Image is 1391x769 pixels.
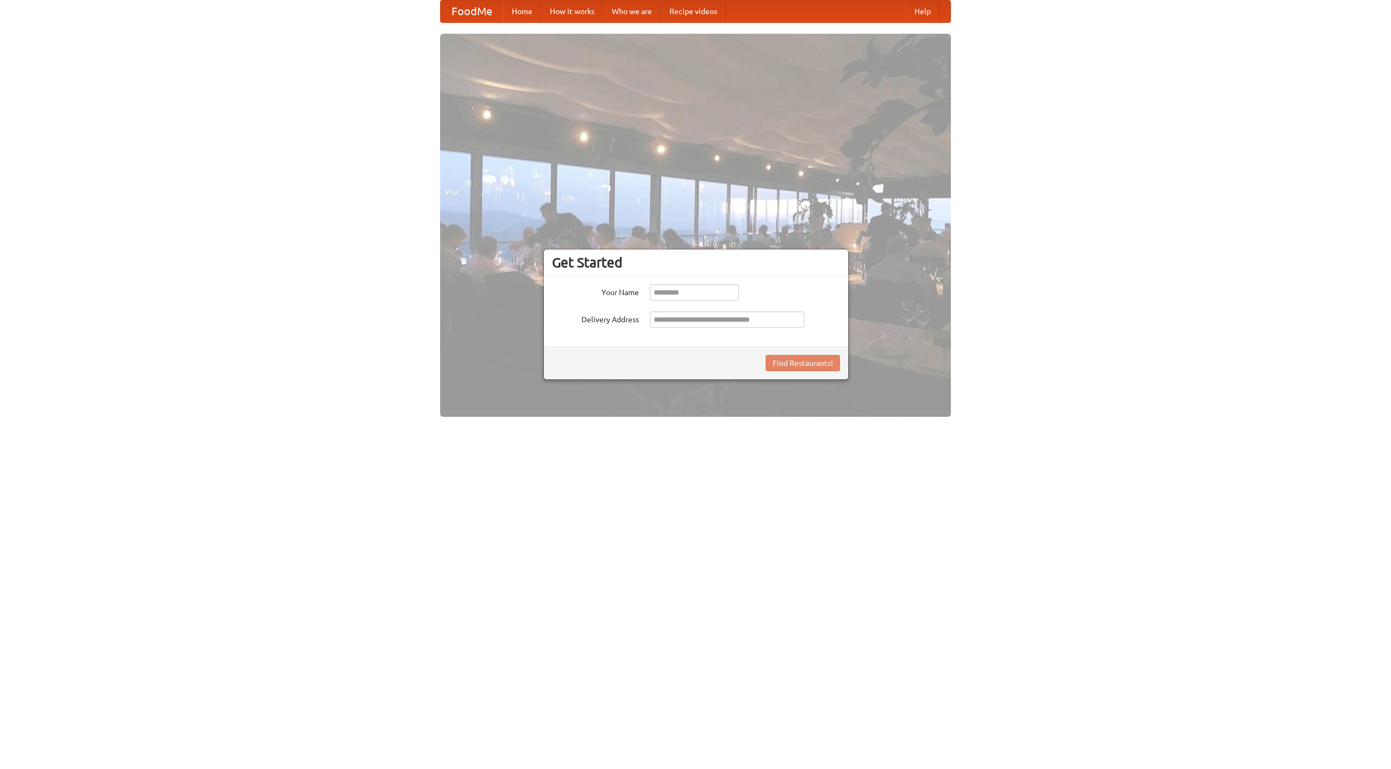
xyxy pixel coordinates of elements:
a: Home [503,1,541,22]
a: Recipe videos [661,1,726,22]
button: Find Restaurants! [766,355,840,371]
a: How it works [541,1,603,22]
h3: Get Started [552,254,840,271]
a: Who we are [603,1,661,22]
label: Your Name [552,284,639,298]
a: FoodMe [441,1,503,22]
a: Help [906,1,939,22]
label: Delivery Address [552,311,639,325]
